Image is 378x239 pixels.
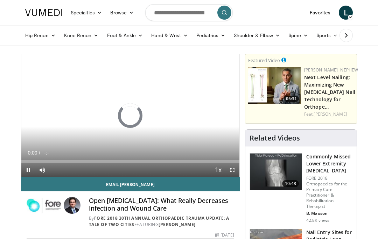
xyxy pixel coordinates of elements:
[304,111,358,117] div: Feat.
[306,6,335,20] a: Favorites
[27,197,61,214] img: FORE 2018 30th Annual Orthopaedic Trauma Update: A Tale of Two Cities
[306,211,352,216] p: B. Maxson
[250,153,352,223] a: 10:48 Commonly Missed Lower Extremity [MEDICAL_DATA] FORE 2018 Orthopaedics for the Primary Care ...
[60,28,103,42] a: Knee Recon
[192,28,230,42] a: Pediatrics
[21,28,60,42] a: Hip Recon
[314,111,347,117] a: [PERSON_NAME]
[312,28,342,42] a: Sports
[159,221,196,227] a: [PERSON_NAME]
[39,150,40,156] span: /
[230,28,284,42] a: Shoulder & Elbow
[21,177,240,191] a: Email [PERSON_NAME]
[64,197,80,214] img: Avatar
[306,176,352,209] p: FORE 2018 Orthopaedics for the Primary Care Practitioner & Rehabilitation Therapist
[89,197,234,212] h4: Open [MEDICAL_DATA]: What Really Decreases Infection and Wound Care
[248,67,301,104] img: f5bb47d0-b35c-4442-9f96-a7b2c2350023.150x105_q85_crop-smart_upscale.jpg
[21,163,35,177] button: Pause
[66,6,106,20] a: Specialties
[248,67,301,104] a: 05:31
[339,6,353,20] a: L
[145,4,233,21] input: Search topics, interventions
[304,74,355,110] a: Next Level Nailing: Maximizing New [MEDICAL_DATA] Nail Technology for Orthope…
[21,54,239,177] video-js: Video Player
[147,28,192,42] a: Hand & Wrist
[89,215,234,228] div: By FEATURING
[248,57,280,63] small: Featured Video
[25,9,62,16] img: VuMedi Logo
[282,180,299,187] span: 10:48
[215,232,234,238] div: [DATE]
[106,6,138,20] a: Browse
[35,163,49,177] button: Mute
[250,153,302,190] img: 4aa379b6-386c-4fb5-93ee-de5617843a87.150x105_q85_crop-smart_upscale.jpg
[306,153,352,174] h3: Commonly Missed Lower Extremity [MEDICAL_DATA]
[211,163,225,177] button: Playback Rate
[28,150,37,156] span: 0:00
[44,150,49,156] span: -:-
[284,96,299,102] span: 05:31
[250,134,300,142] h4: Related Videos
[103,28,147,42] a: Foot & Ankle
[89,215,229,227] a: FORE 2018 30th Annual Orthopaedic Trauma Update: A Tale of Two Cities
[304,67,358,73] a: [PERSON_NAME]+Nephew
[225,163,239,177] button: Fullscreen
[306,218,329,223] p: 42.8K views
[284,28,312,42] a: Spine
[21,160,239,163] div: Progress Bar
